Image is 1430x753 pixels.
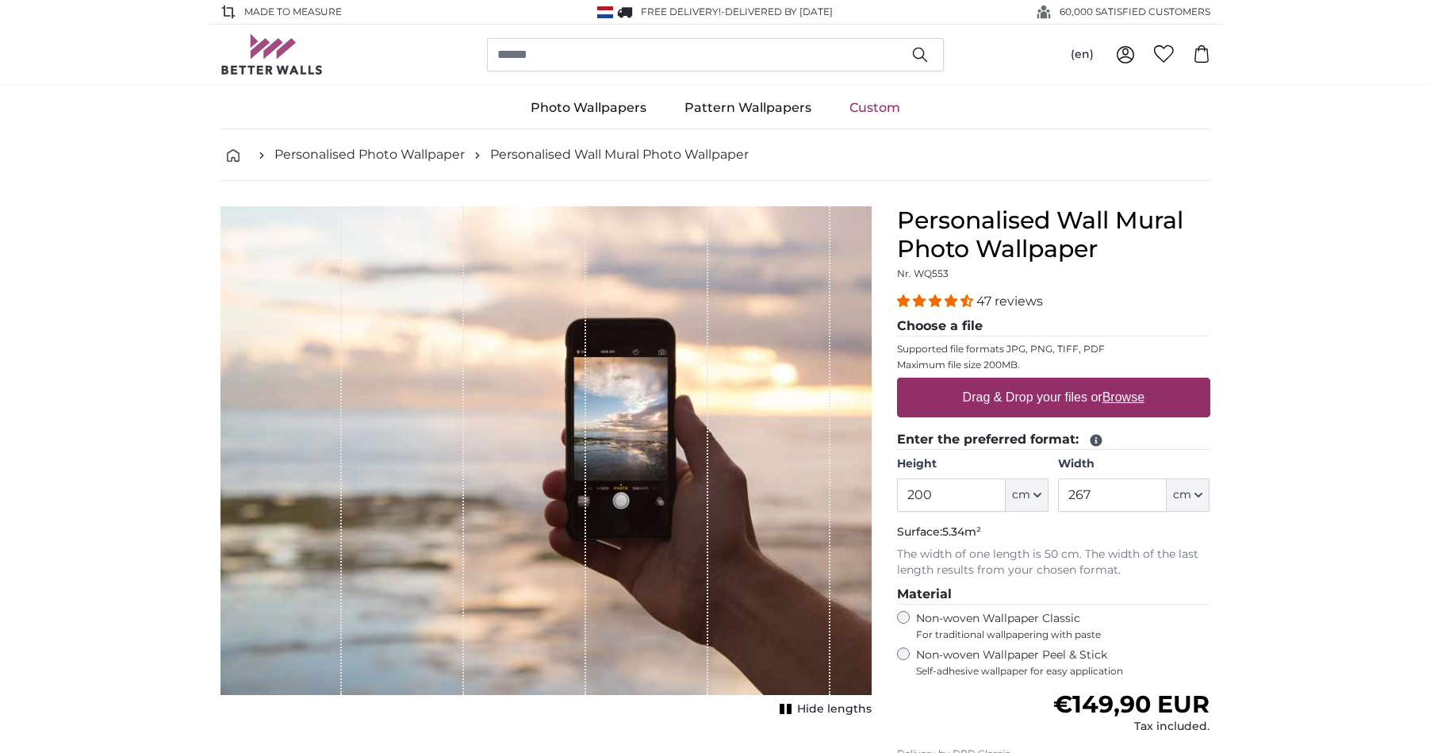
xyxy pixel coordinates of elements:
[1058,456,1210,472] label: Width
[1053,719,1210,735] div: Tax included.
[220,34,324,75] img: Betterwalls
[897,547,1210,578] p: The width of one length is 50 cm. The width of the last length results from your chosen format.
[1058,40,1106,69] button: (en)
[897,430,1210,450] legend: Enter the preferred format:
[1053,690,1210,719] span: €149,90 EUR
[830,87,919,129] a: Custom
[274,145,465,164] a: Personalised Photo Wallpaper
[976,294,1043,309] span: 47 reviews
[897,524,1210,540] p: Surface:
[597,6,613,18] img: Netherlands
[897,585,1210,605] legend: Material
[1167,478,1210,512] button: cm
[897,343,1210,355] p: Supported file formats JPG, PNG, TIFF, PDF
[665,87,830,129] a: Pattern Wallpapers
[897,456,1049,472] label: Height
[897,317,1210,336] legend: Choose a file
[916,665,1210,678] span: Self-adhesive wallpaper for easy application
[897,206,1210,263] h1: Personalised Wall Mural Photo Wallpaper
[1012,487,1030,503] span: cm
[512,87,665,129] a: Photo Wallpapers
[220,206,872,720] div: 1 of 1
[916,611,1210,641] label: Non-woven Wallpaper Classic
[897,294,976,309] span: 4.38 stars
[641,6,721,17] span: FREE delivery!
[897,359,1210,371] p: Maximum file size 200MB.
[1173,487,1191,503] span: cm
[775,698,872,720] button: Hide lengths
[1006,478,1049,512] button: cm
[942,524,981,539] span: 5.34m²
[721,6,833,17] span: -
[490,145,749,164] a: Personalised Wall Mural Photo Wallpaper
[1060,5,1210,19] span: 60,000 SATISFIED CUSTOMERS
[897,267,949,279] span: Nr. WQ553
[725,6,833,17] span: Delivered by [DATE]
[1102,390,1144,404] u: Browse
[797,701,872,717] span: Hide lengths
[956,382,1150,413] label: Drag & Drop your files or
[244,5,342,19] span: Made to Measure
[220,129,1210,181] nav: breadcrumbs
[916,628,1210,641] span: For traditional wallpapering with paste
[916,647,1210,678] label: Non-woven Wallpaper Peel & Stick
